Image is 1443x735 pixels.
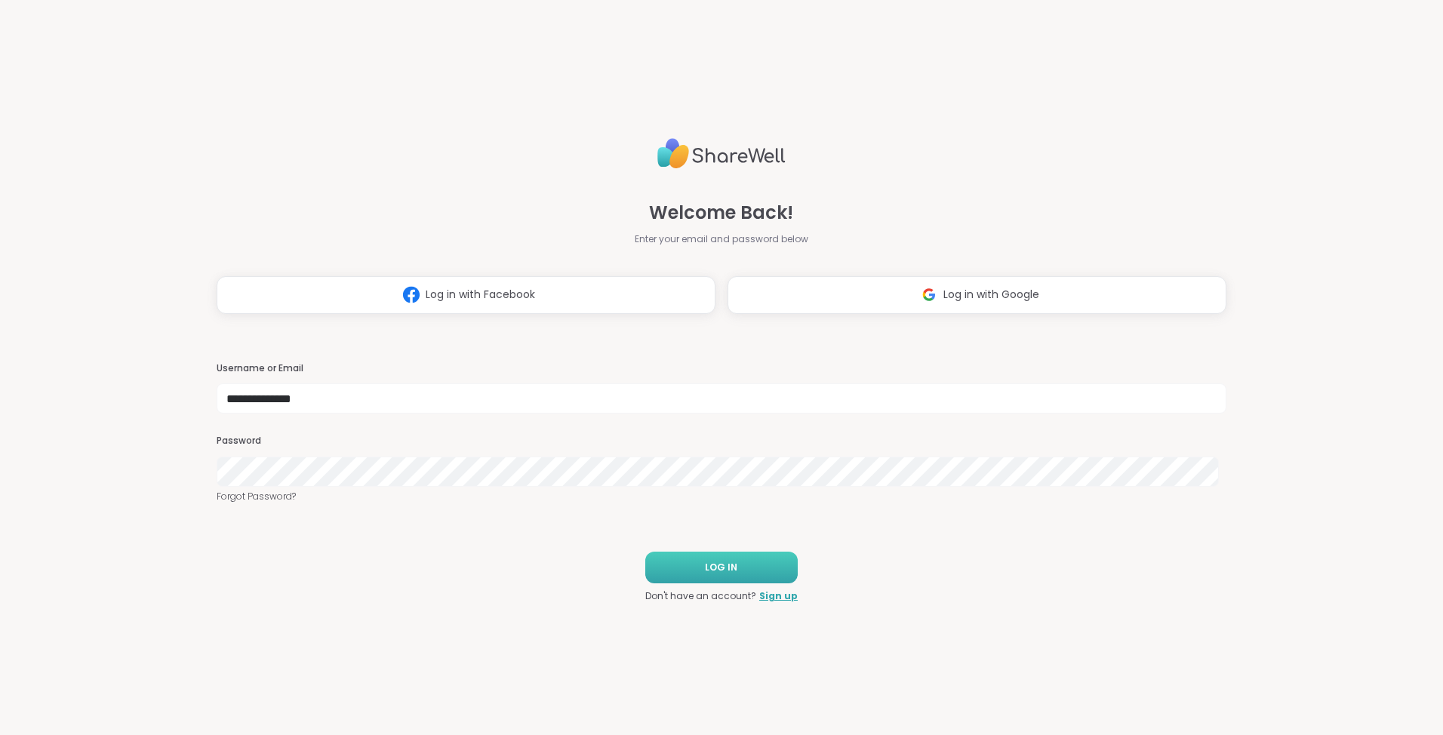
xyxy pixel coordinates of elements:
[217,362,1226,375] h3: Username or Email
[657,132,786,175] img: ShareWell Logo
[759,589,798,603] a: Sign up
[217,435,1226,447] h3: Password
[426,287,535,303] span: Log in with Facebook
[217,490,1226,503] a: Forgot Password?
[397,281,426,309] img: ShareWell Logomark
[649,199,793,226] span: Welcome Back!
[645,552,798,583] button: LOG IN
[635,232,808,246] span: Enter your email and password below
[728,276,1226,314] button: Log in with Google
[705,561,737,574] span: LOG IN
[217,276,715,314] button: Log in with Facebook
[915,281,943,309] img: ShareWell Logomark
[645,589,756,603] span: Don't have an account?
[943,287,1039,303] span: Log in with Google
